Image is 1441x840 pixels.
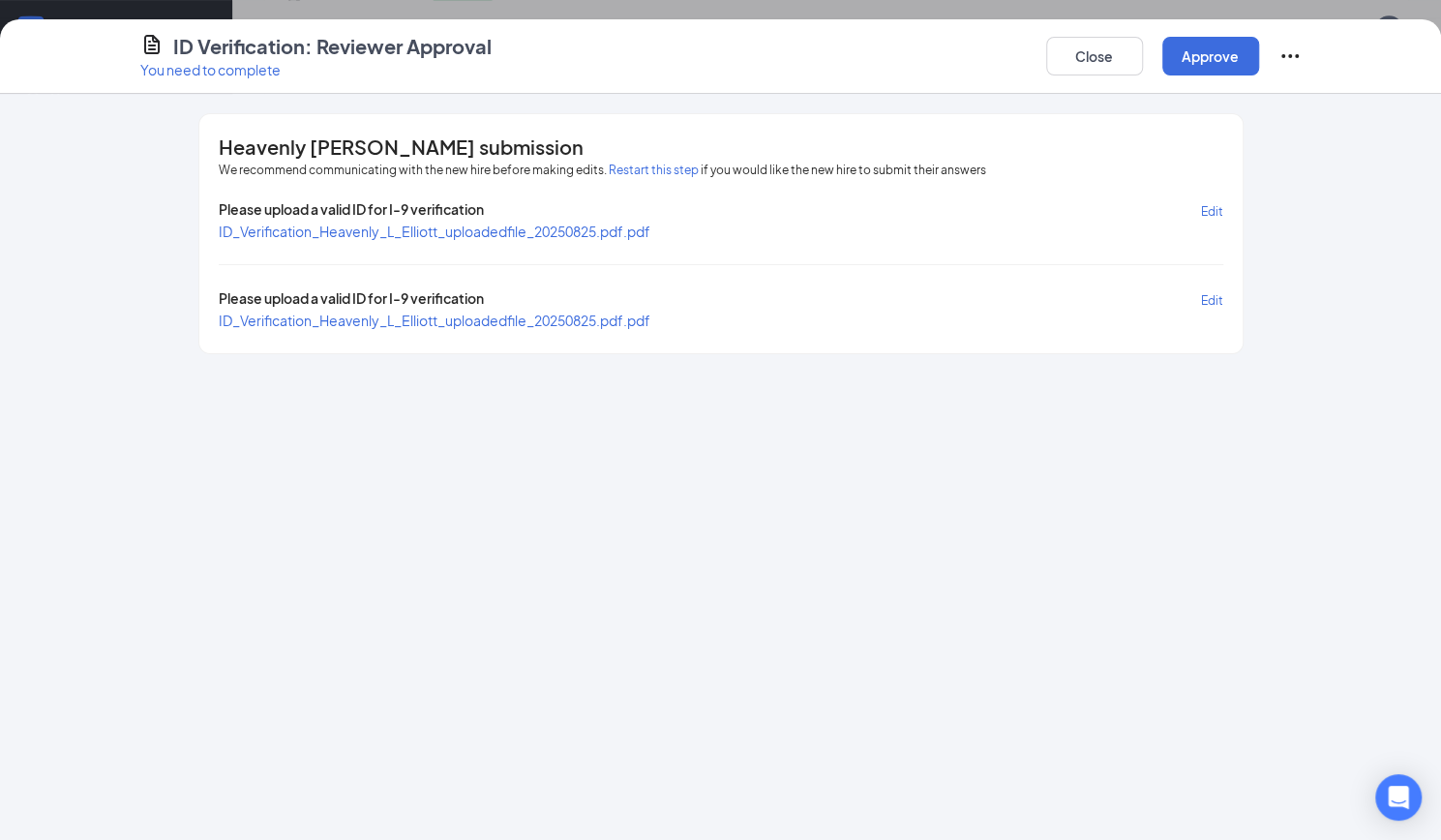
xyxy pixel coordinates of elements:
[140,60,492,79] p: You need to complete
[219,137,584,157] span: Heavenly [PERSON_NAME] submission
[219,312,650,329] a: ID_Verification_Heavenly_L_Elliott_uploadedfile_20250825.pdf.pdf
[140,33,164,56] svg: CustomFormIcon
[1201,204,1223,219] span: Edit
[609,161,699,180] button: Restart this step
[219,223,650,240] a: ID_Verification_Heavenly_L_Elliott_uploadedfile_20250825.pdf.pdf
[219,199,484,222] span: Please upload a valid ID for I-9 verification
[1201,293,1223,308] span: Edit
[1046,37,1143,75] button: Close
[173,33,492,60] h4: ID Verification: Reviewer Approval
[1201,199,1223,222] button: Edit
[1278,45,1302,68] svg: Ellipses
[219,161,986,180] span: We recommend communicating with the new hire before making edits. if you would like the new hire ...
[1162,37,1259,75] button: Approve
[219,288,484,311] span: Please upload a valid ID for I-9 verification
[1201,288,1223,311] button: Edit
[1375,774,1422,821] div: Open Intercom Messenger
